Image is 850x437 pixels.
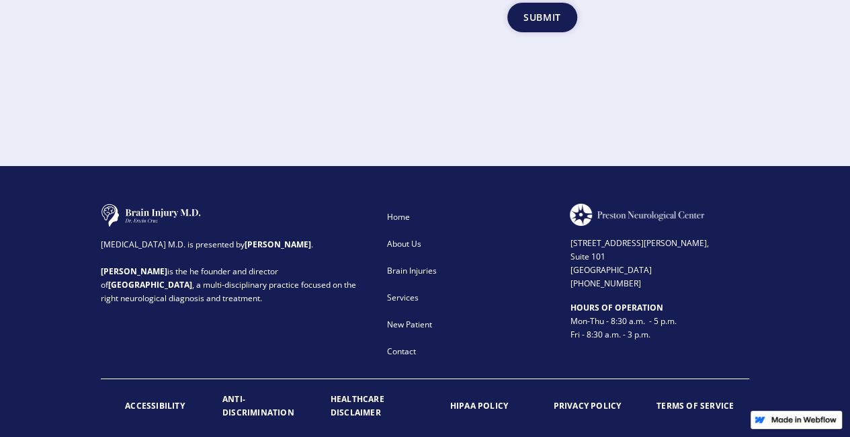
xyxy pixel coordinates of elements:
a: Services [380,284,560,311]
strong: HOURS OF OPERATION ‍ [570,302,663,313]
strong: [PERSON_NAME] [245,239,311,250]
strong: [PERSON_NAME] [101,266,167,277]
a: ACCESSIBILITY [101,379,209,433]
a: HIPAA POLICY [425,379,533,433]
a: New Patient [380,311,560,338]
div: Mon-Thu - 8:30 a.m. - 5 p.m. Fri - 8:30 a.m. - 3 p.m. [570,301,749,342]
a: Brain Injuries [380,257,560,284]
strong: PRIVACY POLICY [553,400,621,411]
input: Submit [507,3,577,32]
a: Contact [380,338,560,365]
a: PRIVACY POLICY [533,379,641,433]
img: Made in Webflow [771,416,837,423]
div: Services [387,291,553,305]
div: About Us [387,237,553,251]
div: [STREET_ADDRESS][PERSON_NAME], Suite 101 [GEOGRAPHIC_DATA] [PHONE_NUMBER] [570,226,749,290]
a: TERMS OF SERVICE [641,379,749,433]
strong: ANTI-DISCRIMINATION [222,393,294,418]
strong: HEALTHCARE DISCLAIMER [331,393,384,418]
div: Brain Injuries [387,264,553,278]
div: Contact [387,345,553,358]
div: [MEDICAL_DATA] M.D. is presented by . is the he founder and director of , a multi-disciplinary pr... [101,227,370,305]
a: ANTI-DISCRIMINATION [209,379,317,433]
a: Home [380,204,560,231]
a: About Us [380,231,560,257]
strong: TERMS OF SERVICE [656,400,734,411]
strong: ACCESSIBILITY [125,400,185,411]
div: Home [387,210,553,224]
a: HEALTHCARE DISCLAIMER [317,379,425,433]
strong: [GEOGRAPHIC_DATA] [108,279,192,290]
strong: HIPAA POLICY [450,400,508,411]
div: New Patient [387,318,553,331]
